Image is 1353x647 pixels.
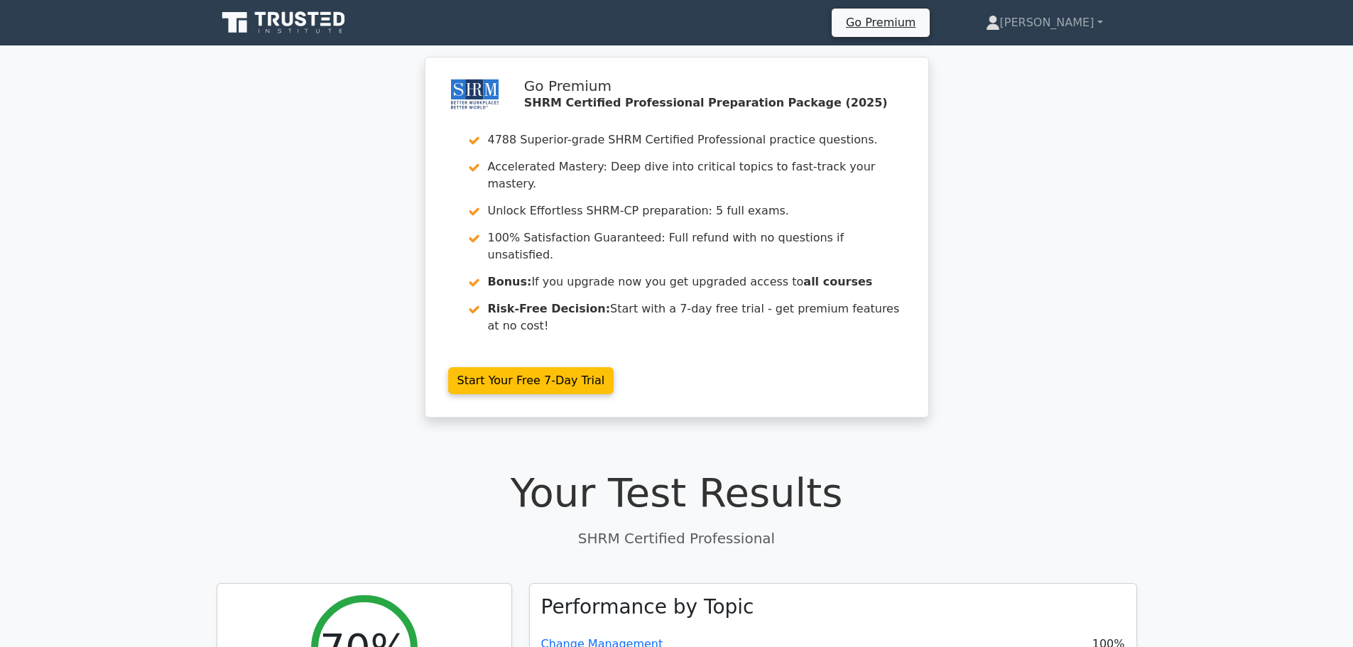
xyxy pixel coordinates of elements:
[217,528,1137,549] p: SHRM Certified Professional
[952,9,1137,37] a: [PERSON_NAME]
[541,595,754,619] h3: Performance by Topic
[837,13,924,32] a: Go Premium
[217,469,1137,516] h1: Your Test Results
[448,367,614,394] a: Start Your Free 7-Day Trial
